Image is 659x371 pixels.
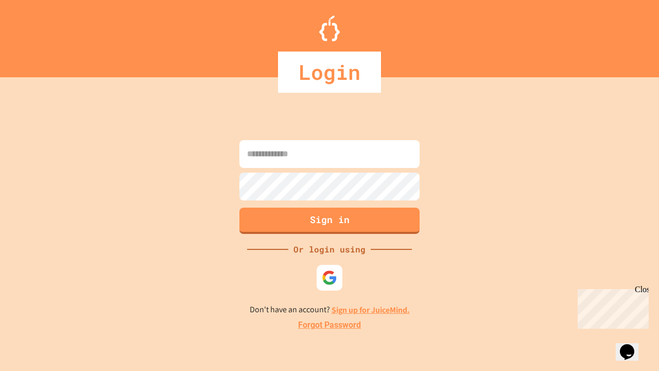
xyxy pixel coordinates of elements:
img: Logo.svg [319,15,340,41]
a: Forgot Password [298,319,361,331]
iframe: chat widget [574,285,649,329]
img: google-icon.svg [322,270,337,285]
a: Sign up for JuiceMind. [332,305,410,315]
iframe: chat widget [616,330,649,361]
div: Chat with us now!Close [4,4,71,65]
button: Sign in [239,208,420,234]
div: Or login using [288,243,371,256]
div: Login [278,52,381,93]
p: Don't have an account? [250,303,410,316]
